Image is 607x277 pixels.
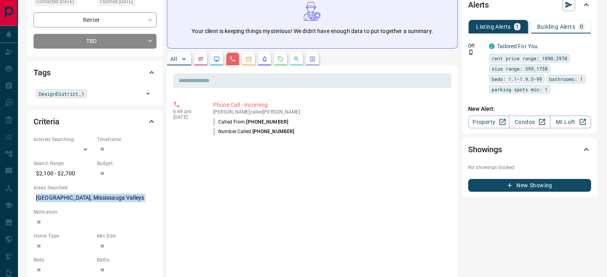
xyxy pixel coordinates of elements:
span: rent price range: 1890,2970 [492,54,567,62]
p: Listing Alerts [476,24,511,29]
p: All [170,56,177,62]
p: Search Range: [34,160,93,167]
a: Mr.Loft [550,116,591,128]
p: Home Type: [34,232,93,240]
svg: Opportunities [293,56,300,62]
a: Tailored For You [497,43,538,49]
p: [PERSON_NAME] called [PERSON_NAME] [213,109,448,115]
svg: Requests [277,56,284,62]
svg: Calls [229,56,236,62]
p: Budget: [97,160,156,167]
svg: Lead Browsing Activity [214,56,220,62]
p: Called From: [213,118,288,126]
p: No showings booked [468,164,591,171]
div: Criteria [34,112,156,131]
span: bathrooms: 1 [549,75,583,83]
p: Motivation: [34,208,156,216]
p: Off [468,42,484,49]
p: Actively Searching: [34,136,93,143]
span: DesignDistrict_1 [39,90,84,98]
a: Property [468,116,509,128]
p: $2,100 - $2,700 [34,167,93,180]
div: Showings [468,140,591,159]
p: [DATE] [173,114,201,120]
p: 0 [580,24,583,29]
p: Beds: [34,256,93,263]
p: Building Alerts [537,24,575,29]
span: size range: 599,1758 [492,65,548,73]
svg: Listing Alerts [261,56,268,62]
span: parking spots min: 1 [492,85,548,93]
svg: Agent Actions [309,56,316,62]
a: Condos [509,116,550,128]
h2: Tags [34,66,50,79]
div: condos.ca [489,43,494,49]
h2: Criteria [34,115,59,128]
button: New Showing [468,179,591,192]
svg: Push Notification Only [468,49,474,55]
div: Renter [34,12,156,27]
button: Open [142,88,154,99]
div: TBD [34,34,156,49]
p: New Alert: [468,105,591,113]
p: Baths: [97,256,156,263]
p: Timeframe: [97,136,156,143]
p: Phone Call - Incoming [213,101,448,109]
span: [PHONE_NUMBER] [246,119,288,125]
p: Min Size: [97,232,156,240]
p: [GEOGRAPHIC_DATA], Mississauga Valleys [34,191,156,204]
svg: Notes [198,56,204,62]
p: Areas Searched: [34,184,156,191]
p: 6:49 pm [173,109,201,114]
svg: Emails [245,56,252,62]
div: Tags [34,63,156,82]
p: Number Called: [213,128,294,135]
p: 1 [516,24,519,29]
p: Your client is keeping things mysterious! We didn't have enough data to put together a summary. [192,27,433,35]
h2: Showings [468,143,502,156]
span: [PHONE_NUMBER] [253,129,295,134]
span: beds: 1.1-1.9,3-99 [492,75,542,83]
